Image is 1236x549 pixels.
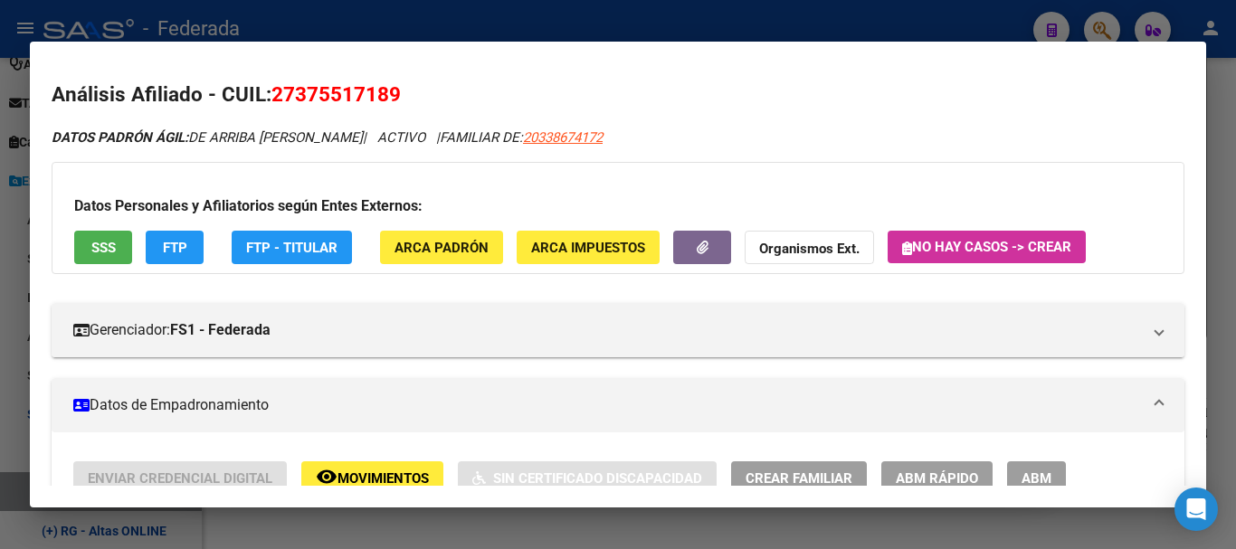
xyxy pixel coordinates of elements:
button: Movimientos [301,461,443,495]
span: FAMILIAR DE: [440,129,603,146]
span: Sin Certificado Discapacidad [493,470,702,487]
button: FTP - Titular [232,231,352,264]
mat-panel-title: Gerenciador: [73,319,1141,341]
button: SSS [74,231,132,264]
span: ABM Rápido [896,470,978,487]
button: Enviar Credencial Digital [73,461,287,495]
mat-icon: remove_red_eye [316,466,338,487]
span: DE ARRIBA [PERSON_NAME] [52,129,363,146]
span: SSS [91,240,116,256]
button: Organismos Ext. [745,231,874,264]
span: ABM [1022,470,1051,487]
span: 27375517189 [271,82,401,106]
button: Sin Certificado Discapacidad [458,461,717,495]
mat-expansion-panel-header: Gerenciador:FS1 - Federada [52,303,1184,357]
mat-panel-title: Datos de Empadronamiento [73,394,1141,416]
button: FTP [146,231,204,264]
h2: Análisis Afiliado - CUIL: [52,80,1184,110]
button: ARCA Impuestos [517,231,660,264]
span: No hay casos -> Crear [902,239,1071,255]
span: FTP - Titular [246,240,338,256]
strong: DATOS PADRÓN ÁGIL: [52,129,188,146]
button: ARCA Padrón [380,231,503,264]
span: FTP [163,240,187,256]
span: Crear Familiar [746,470,852,487]
button: No hay casos -> Crear [888,231,1086,263]
h3: Datos Personales y Afiliatorios según Entes Externos: [74,195,1162,217]
span: Movimientos [338,470,429,487]
span: 20338674172 [523,129,603,146]
strong: FS1 - Federada [170,319,271,341]
mat-expansion-panel-header: Datos de Empadronamiento [52,378,1184,432]
button: Crear Familiar [731,461,867,495]
i: | ACTIVO | [52,129,603,146]
span: ARCA Padrón [395,240,489,256]
span: ARCA Impuestos [531,240,645,256]
div: Open Intercom Messenger [1174,487,1218,531]
button: ABM Rápido [881,461,993,495]
strong: Organismos Ext. [759,241,860,257]
span: Enviar Credencial Digital [88,470,272,487]
button: ABM [1007,461,1066,495]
